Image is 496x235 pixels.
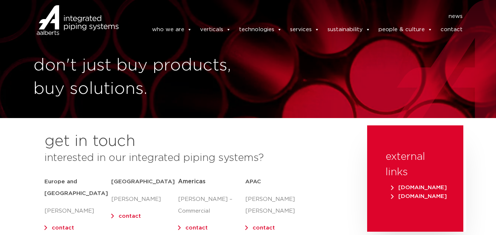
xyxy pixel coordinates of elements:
span: [DOMAIN_NAME] [391,194,447,199]
a: contact [185,225,208,231]
a: verticals [200,22,231,37]
a: services [290,22,319,37]
span: Americas [178,179,206,184]
a: contact [253,225,275,231]
h1: don't just buy products, buy solutions. [33,54,245,101]
a: [DOMAIN_NAME] [389,185,449,190]
h5: APAC [245,176,312,188]
p: [PERSON_NAME] [44,205,111,217]
span: [DOMAIN_NAME] [391,185,447,190]
h3: external links [385,149,445,180]
h5: [GEOGRAPHIC_DATA] [111,176,178,188]
a: who we are [152,22,192,37]
a: contact [52,225,74,231]
p: [PERSON_NAME] [111,194,178,205]
a: people & culture [379,22,432,37]
a: sustainability [327,22,370,37]
h2: get in touch [44,133,135,150]
a: technologies [239,22,282,37]
strong: Europe and [GEOGRAPHIC_DATA] [44,179,108,196]
a: news [449,11,463,22]
p: [PERSON_NAME] – Commercial [178,194,245,217]
nav: Menu [130,11,463,22]
a: contact [119,213,141,219]
a: [DOMAIN_NAME] [389,194,449,199]
h3: interested in our integrated piping systems? [44,150,349,166]
a: contact [441,22,463,37]
p: [PERSON_NAME] [PERSON_NAME] [245,194,312,217]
